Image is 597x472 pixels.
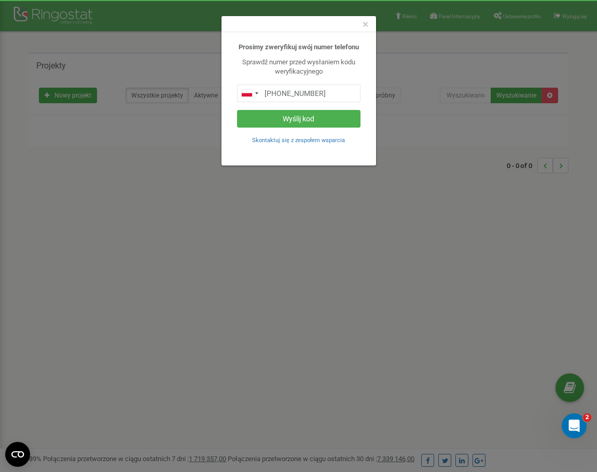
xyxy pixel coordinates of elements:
[238,85,261,102] div: Telephone country code
[252,136,345,144] a: Skontaktuj się z zespołem wsparcia
[5,442,30,467] button: Open CMP widget
[363,18,368,31] span: ×
[239,43,359,51] b: Prosimy zweryfikuj swój numer telefonu
[252,137,345,144] small: Skontaktuj się z zespołem wsparcia
[237,58,360,77] p: Sprawdź numer przed wysłaniem kodu weryfikacyjnego
[363,19,368,30] button: Close
[562,413,587,438] iframe: Intercom live chat
[237,85,360,102] input: 512 345 678
[583,413,591,422] span: 2
[237,110,360,128] button: Wyślij kod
